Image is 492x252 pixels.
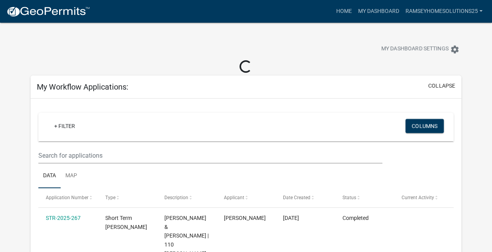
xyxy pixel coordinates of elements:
span: Short Term Rental Registration [105,215,147,230]
datatable-header-cell: Status [335,188,395,207]
datatable-header-cell: Application Number [38,188,98,207]
span: Current Activity [402,195,434,200]
a: My Dashboard [355,4,402,19]
input: Search for applications [38,148,382,164]
datatable-header-cell: Date Created [276,188,335,207]
a: Ramseyhomesolutions25 [402,4,486,19]
span: 08/19/2025 [283,215,299,221]
a: STR-2025-267 [46,215,81,221]
span: Applicant [224,195,244,200]
a: + Filter [48,119,81,133]
datatable-header-cell: Description [157,188,216,207]
h5: My Workflow Applications: [37,82,128,92]
span: Richard Basila [224,215,266,221]
span: My Dashboard Settings [381,45,449,54]
datatable-header-cell: Applicant [216,188,276,207]
a: Data [38,164,61,189]
span: Completed [342,215,369,221]
span: Application Number [46,195,88,200]
i: settings [450,45,460,54]
button: Columns [405,119,444,133]
span: Description [164,195,188,200]
span: Date Created [283,195,310,200]
span: Type [105,195,115,200]
button: collapse [428,82,455,90]
button: My Dashboard Settingssettings [375,41,466,57]
a: Home [333,4,355,19]
datatable-header-cell: Current Activity [394,188,454,207]
datatable-header-cell: Type [97,188,157,207]
span: Status [342,195,356,200]
a: Map [61,164,82,189]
